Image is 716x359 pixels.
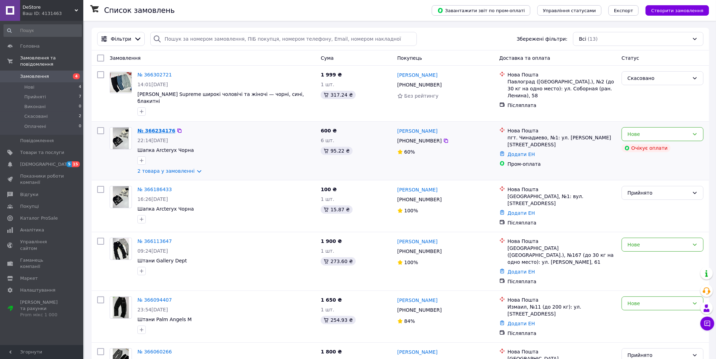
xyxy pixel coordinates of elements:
span: 84% [404,318,415,324]
img: Фото товару [110,72,132,93]
div: Нова Пошта [508,71,616,78]
div: Измаил, №11 (до 200 кг): ул. [STREET_ADDRESS] [508,303,616,317]
span: Всі [579,35,586,42]
span: 600 ₴ [321,128,337,133]
div: Післяплата [508,278,616,285]
img: Фото товару [113,186,129,208]
a: [PERSON_NAME] [397,72,438,79]
span: 7 [79,94,81,100]
a: [PERSON_NAME] [397,238,438,245]
a: [PERSON_NAME] [397,128,438,134]
div: Післяплата [508,219,616,226]
span: Управління статусами [543,8,596,13]
span: 1 800 ₴ [321,349,342,354]
a: 2 товара у замовленні [137,168,195,174]
div: 95.22 ₴ [321,147,352,155]
span: 6 шт. [321,138,334,143]
span: Штани Gallery Dept [137,258,187,263]
span: Прийняті [24,94,46,100]
span: 0 [79,123,81,130]
div: Павлоград ([GEOGRAPHIC_DATA].), №2 (до 30 кг на одно место): ул. Соборная (ран. Ленина), 58 [508,78,616,99]
a: Додати ЕН [508,210,535,216]
span: Доставка та оплата [499,55,550,61]
a: [PERSON_NAME] Supreme широкі чоловічі та жіночі — чорні, сині, блакитні [137,91,304,104]
span: [DEMOGRAPHIC_DATA] [20,161,71,168]
div: 15.87 ₴ [321,205,352,214]
span: Створити замовлення [651,8,704,13]
div: Прийнято [627,351,689,359]
div: Нова Пошта [508,186,616,193]
div: Нове [627,241,689,248]
div: 317.24 ₴ [321,91,355,99]
div: Нове [627,300,689,307]
div: [PHONE_NUMBER] [396,195,443,204]
a: Додати ЕН [508,152,535,157]
span: Гаманець компанії [20,257,64,270]
span: Скасовані [24,113,48,120]
div: [PHONE_NUMBER] [396,80,443,90]
a: Штани Palm Angels M [137,317,192,322]
button: Чат з покупцем [700,317,714,331]
a: № 366094407 [137,297,172,303]
div: Пром-оплата [508,161,616,168]
span: Нові [24,84,34,90]
span: Відгуки [20,191,38,198]
a: [PERSON_NAME] [397,297,438,304]
span: 1 650 ₴ [321,297,342,303]
a: Шапка Arcteryx Чорна [137,206,194,212]
a: Фото товару [110,238,132,260]
a: [PERSON_NAME] [397,186,438,193]
span: Аналітика [20,227,44,233]
span: Оплачені [24,123,46,130]
span: 1 шт. [321,248,334,254]
span: Завантажити звіт по пром-оплаті [437,7,525,14]
div: [PHONE_NUMBER] [396,305,443,315]
div: [GEOGRAPHIC_DATA] ([GEOGRAPHIC_DATA].), №167 (до 30 кг на одно место): ул. [PERSON_NAME], 61 [508,245,616,266]
span: Статус [622,55,639,61]
div: [PHONE_NUMBER] [396,246,443,256]
div: [PHONE_NUMBER] [396,136,443,146]
div: 254.93 ₴ [321,316,355,324]
a: Додати ЕН [508,269,535,275]
div: Прийнято [627,189,689,197]
span: Повідомлення [20,138,54,144]
a: Фото товару [110,127,132,149]
button: Управління статусами [537,5,601,16]
img: Фото товару [113,238,129,260]
span: Каталог ProSale [20,215,58,221]
span: (13) [588,36,598,42]
button: Створити замовлення [646,5,709,16]
span: 1 шт. [321,196,334,202]
span: 15 [72,161,80,167]
img: Фото товару [113,297,129,318]
div: Очікує оплати [622,144,671,152]
span: 1 900 ₴ [321,238,342,244]
h1: Список замовлень [104,6,175,15]
a: Шапка Arcteryx Чорна [137,147,194,153]
div: Скасовано [627,74,689,82]
span: 14:01[DATE] [137,82,168,87]
a: Фото товару [110,296,132,319]
span: Головна [20,43,40,49]
a: № 366113647 [137,238,172,244]
span: 1 999 ₴ [321,72,342,77]
span: 100% [404,208,418,213]
span: Замовлення [20,73,49,80]
span: Без рейтингу [404,93,439,99]
span: Експорт [614,8,633,13]
div: 273.60 ₴ [321,257,355,266]
span: 1 шт. [321,307,334,312]
span: Товари та послуги [20,149,64,156]
span: 4 [79,84,81,90]
span: 2 [79,113,81,120]
div: Післяплата [508,102,616,109]
input: Пошук [3,24,82,37]
a: Фото товару [110,71,132,93]
span: Замовлення та повідомлення [20,55,83,67]
span: Фільтри [111,35,131,42]
span: Збережені фільтри: [517,35,567,42]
